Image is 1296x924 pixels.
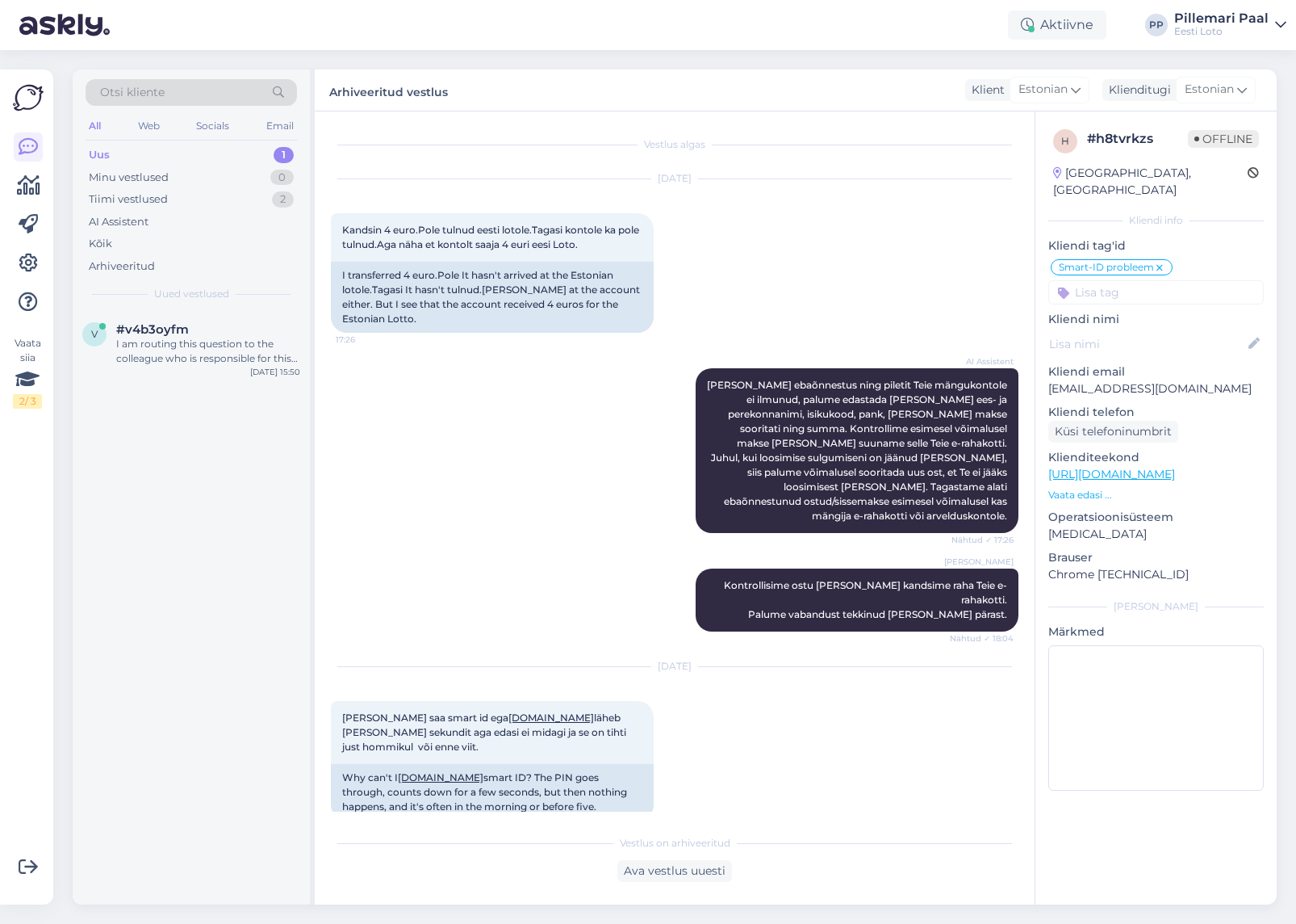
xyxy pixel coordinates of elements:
div: Vaata siia [13,336,42,409]
p: Kliendi telefon [1048,404,1264,421]
div: Küsi telefoninumbrit [1048,421,1178,443]
div: PP [1145,14,1168,36]
input: Lisa tag [1048,280,1264,304]
a: [DOMAIN_NAME] [508,712,594,724]
span: Smart-ID probleem [1059,262,1154,272]
div: Kõik [89,236,112,252]
div: 2 / 3 [13,394,42,409]
img: Askly Logo [13,82,44,113]
p: [MEDICAL_DATA] [1048,526,1264,543]
div: I transferred 4 euro.Pole It hasn't arrived at the Estonian lotole.Tagasi It hasn't tulnud.[PERSO... [331,262,654,333]
div: [DATE] 15:50 [250,366,300,378]
div: Why can't I smart ID? The PIN goes through, counts down for a few seconds, but then nothing happe... [331,764,654,821]
a: [URL][DOMAIN_NAME] [1048,467,1175,481]
div: Klienditugi [1102,82,1171,99]
div: I am routing this question to the colleague who is responsible for this topic. The reply might ta... [116,337,300,366]
span: Nähtud ✓ 17:26 [951,534,1014,546]
p: Chrome [TECHNICAL_ID] [1048,566,1264,583]
p: Kliendi nimi [1048,311,1264,328]
span: Nähtud ✓ 18:04 [950,632,1014,645]
input: Lisa nimi [1049,335,1245,353]
div: Email [263,115,297,136]
span: Vestlus on arhiveeritud [620,836,730,850]
div: [PERSON_NAME] [1048,599,1264,614]
div: Minu vestlused [89,170,169,186]
div: Pillemari Paal [1174,12,1269,25]
div: Tiimi vestlused [89,191,168,208]
p: Kliendi tag'id [1048,237,1264,254]
span: [PERSON_NAME] [944,556,1014,568]
div: All [86,115,104,136]
span: Kandsin 4 euro.Pole tulnud eesti lotole.Tagasi kontole ka pole tulnud.Aga näha et kontolt saaja 4... [342,224,642,250]
div: Aktiivne [1008,10,1106,40]
span: Estonian [1018,81,1068,99]
div: Vestlus algas [331,137,1018,152]
label: Arhiveeritud vestlus [329,79,448,101]
p: Kliendi email [1048,363,1264,380]
span: Kontrollisime ostu [PERSON_NAME] kandsime raha Teie e-rahakotti. Palume vabandust tekkinud [PERSO... [724,579,1007,620]
span: Otsi kliente [100,84,165,101]
span: #v4b3oyfm [116,322,189,337]
div: [GEOGRAPHIC_DATA], [GEOGRAPHIC_DATA] [1053,165,1248,199]
span: Offline [1188,130,1259,148]
div: [DATE] [331,659,1018,674]
span: 17:26 [336,334,396,346]
span: AI Assistent [953,355,1014,367]
span: v [91,328,98,340]
div: Kliendi info [1048,213,1264,228]
div: AI Assistent [89,214,148,230]
p: Operatsioonisüsteem [1048,509,1264,526]
div: 0 [270,170,294,186]
div: 1 [274,147,294,163]
div: Socials [193,115,232,136]
span: [PERSON_NAME] saa smart id ega läheb [PERSON_NAME] sekundit aga edasi ei midagi ja se on tihti ju... [342,712,629,753]
a: [DOMAIN_NAME] [398,771,483,783]
p: Brauser [1048,549,1264,566]
div: Ava vestlus uuesti [617,860,732,882]
p: Vaata edasi ... [1048,488,1264,502]
div: 2 [272,191,294,208]
a: Pillemari PaalEesti Loto [1174,12,1286,38]
div: Arhiveeritud [89,258,155,275]
div: [DATE] [331,171,1018,186]
div: Web [135,115,163,136]
div: Eesti Loto [1174,25,1269,38]
div: Klient [965,82,1005,99]
span: h [1061,135,1069,147]
span: Uued vestlused [154,287,229,301]
span: Estonian [1185,81,1234,99]
div: # h8tvrkzs [1087,129,1188,149]
p: Klienditeekond [1048,449,1264,466]
span: [PERSON_NAME] ebaõnnestus ning piletit Teie mängukontole ei ilmunud, palume edastada [PERSON_NAME... [707,379,1010,522]
p: [EMAIL_ADDRESS][DOMAIN_NAME] [1048,380,1264,397]
div: Uus [89,147,110,163]
p: Märkmed [1048,624,1264,640]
